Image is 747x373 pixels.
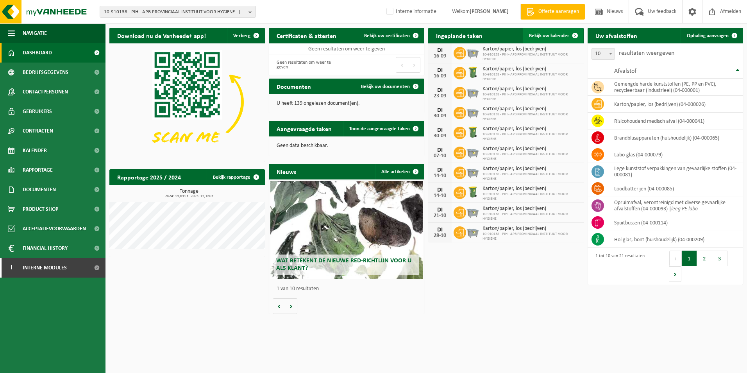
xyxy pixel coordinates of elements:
[483,112,580,122] span: 10-910138 - PIH - APB PROVINCIAAL INSTITUUT VOOR HYGIENE
[608,197,743,214] td: opruimafval, verontreinigd met diverse gevaarlijke afvalstoffen (04-000093) |
[23,63,68,82] span: Bedrijfsgegevens
[270,181,423,279] a: Wat betekent de nieuwe RED-richtlijn voor u als klant?
[608,163,743,180] td: lege kunststof verpakkingen van gevaarlijke stoffen (04-000081)
[269,121,340,136] h2: Aangevraagde taken
[483,106,580,112] span: Karton/papier, los (bedrijven)
[483,232,580,241] span: 10-910138 - PIH - APB PROVINCIAAL INSTITUUT VOOR HYGIENE
[483,226,580,232] span: Karton/papier, los (bedrijven)
[432,87,448,93] div: DI
[483,72,580,82] span: 10-910138 - PIH - APB PROVINCIAAL INSTITUUT VOOR HYGIENE
[432,113,448,119] div: 30-09
[592,48,615,59] span: 10
[483,206,580,212] span: Karton/papier, los (bedrijven)
[536,8,581,16] span: Offerte aanvragen
[385,6,436,18] label: Interne informatie
[466,126,479,139] img: WB-0240-HPE-GN-50
[233,33,250,38] span: Verberg
[432,193,448,199] div: 14-10
[109,28,214,43] h2: Download nu de Vanheede+ app!
[207,169,264,185] a: Bekijk rapportage
[520,4,585,20] a: Offerte aanvragen
[483,92,580,102] span: 10-910138 - PIH - APB PROVINCIAAL INSTITUUT VOOR HYGIENE
[428,28,490,43] h2: Ingeplande taken
[227,28,264,43] button: Verberg
[432,54,448,59] div: 16-09
[483,52,580,62] span: 10-910138 - PIH - APB PROVINCIAAL INSTITUUT VOOR HYGIENE
[23,160,53,180] span: Rapportage
[23,23,47,43] span: Navigatie
[483,172,580,181] span: 10-910138 - PIH - APB PROVINCIAAL INSTITUUT VOOR HYGIENE
[483,152,580,161] span: 10-910138 - PIH - APB PROVINCIAAL INSTITUUT VOOR HYGIENE
[608,79,743,96] td: gemengde harde kunststoffen (PE, PP en PVC), recycleerbaar (industrieel) (04-000001)
[466,225,479,239] img: WB-2500-GAL-GY-01
[23,199,58,219] span: Product Shop
[608,180,743,197] td: loodbatterijen (04-000085)
[408,57,420,73] button: Next
[432,107,448,113] div: DI
[432,187,448,193] div: DI
[8,258,15,278] span: I
[432,213,448,219] div: 21-10
[276,258,411,271] span: Wat betekent de nieuwe RED-richtlijn voor u als klant?
[697,251,712,266] button: 2
[396,57,408,73] button: Previous
[432,47,448,54] div: DI
[529,33,569,38] span: Bekijk uw kalender
[361,84,410,89] span: Bekijk uw documenten
[269,79,319,94] h2: Documenten
[23,43,52,63] span: Dashboard
[432,74,448,79] div: 16-09
[358,28,424,43] a: Bekijk uw certificaten
[285,298,297,314] button: Volgende
[113,189,265,198] h3: Tonnage
[483,192,580,201] span: 10-910138 - PIH - APB PROVINCIAAL INSTITUUT VOOR HYGIENE
[432,167,448,173] div: DI
[608,146,743,163] td: labo-glas (04-000079)
[432,127,448,133] div: DI
[269,164,304,179] h2: Nieuws
[483,132,580,142] span: 10-910138 - PIH - APB PROVINCIAAL INSTITUUT VOOR HYGIENE
[608,129,743,146] td: brandblusapparaten (huishoudelijk) (04-000065)
[23,180,56,199] span: Documenten
[466,46,479,59] img: WB-2500-GAL-GY-01
[277,143,416,149] p: Geen data beschikbaar.
[614,68,636,74] span: Afvalstof
[682,251,697,266] button: 1
[269,43,424,54] td: Geen resultaten om weer te geven
[23,239,68,258] span: Financial History
[277,286,420,292] p: 1 van 10 resultaten
[483,212,580,221] span: 10-910138 - PIH - APB PROVINCIAAL INSTITUUT VOOR HYGIENE
[608,231,743,248] td: hol glas, bont (huishoudelijk) (04-000209)
[113,194,265,198] span: 2024: 19,631 t - 2025: 15,160 t
[432,207,448,213] div: DI
[669,266,681,282] button: Next
[483,126,580,132] span: Karton/papier, los (bedrijven)
[483,186,580,192] span: Karton/papier, los (bedrijven)
[23,121,53,141] span: Contracten
[364,33,410,38] span: Bekijk uw certificaten
[269,28,344,43] h2: Certificaten & attesten
[466,165,479,179] img: WB-2500-GAL-GY-01
[681,28,742,43] a: Ophaling aanvragen
[104,6,245,18] span: 10-910138 - PIH - APB PROVINCIAAL INSTITUUT VOOR HYGIENE - [GEOGRAPHIC_DATA]
[109,169,189,185] h2: Rapportage 2025 / 2024
[592,250,645,283] div: 1 tot 10 van 21 resultaten
[466,86,479,99] img: WB-2500-GAL-GY-01
[277,101,416,106] p: U heeft 139 ongelezen document(en).
[588,28,645,43] h2: Uw afvalstoffen
[375,164,424,179] a: Alle artikelen
[619,50,674,56] label: resultaten weergeven
[669,251,682,266] button: Previous
[466,145,479,159] img: WB-2500-GAL-GY-01
[432,153,448,159] div: 07-10
[23,141,47,160] span: Kalender
[343,121,424,136] a: Toon de aangevraagde taken
[523,28,583,43] a: Bekijk uw kalender
[349,126,410,131] span: Toon de aangevraagde taken
[466,66,479,79] img: WB-0240-HPE-GN-50
[432,93,448,99] div: 23-09
[608,96,743,113] td: karton/papier, los (bedrijven) (04-000026)
[432,133,448,139] div: 30-09
[432,173,448,179] div: 14-10
[432,67,448,74] div: DI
